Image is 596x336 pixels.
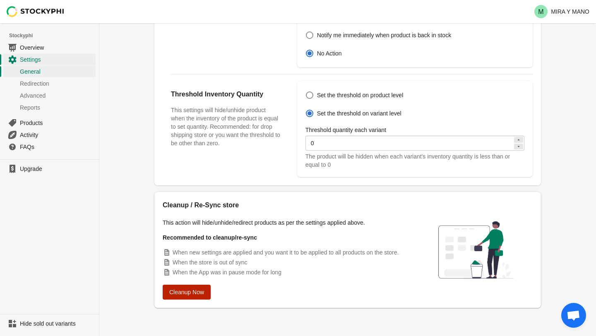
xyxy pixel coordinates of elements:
[20,143,94,151] span: FAQs
[7,6,65,17] img: Stockyphi
[3,117,96,129] a: Products
[173,259,248,266] span: When the store is out of sync
[20,67,94,76] span: General
[169,289,204,295] span: Cleanup Now
[20,319,94,328] span: Hide sold out variants
[317,49,342,58] span: No Action
[3,41,96,53] a: Overview
[305,152,524,169] div: The product will be hidden when each variant's inventory quantity is less than or equal to 0
[9,31,99,40] span: Stockyphi
[20,119,94,127] span: Products
[20,91,94,100] span: Advanced
[305,126,386,134] label: Threshold quantity each variant
[3,77,96,89] a: Redirection
[163,218,411,227] p: This action will hide/unhide/redirect products as per the settings applied above.
[173,269,281,276] span: When the App was in pause mode for long
[3,53,96,65] a: Settings
[3,89,96,101] a: Advanced
[173,249,399,256] span: When new settings are applied and you want it to be applied to all products on the store.
[163,234,257,241] strong: Recommended to cleanup/re-sync
[171,89,281,99] h2: Threshold Inventory Quantity
[3,318,96,329] a: Hide sold out variants
[3,65,96,77] a: General
[538,8,543,15] text: M
[317,91,404,99] span: Set the threshold on product level
[3,129,96,141] a: Activity
[163,285,211,300] button: Cleanup Now
[20,55,94,64] span: Settings
[20,103,94,112] span: Reports
[531,3,593,20] button: Avatar with initials MMIRA Y MANO
[163,200,411,210] h2: Cleanup / Re-Sync store
[20,79,94,88] span: Redirection
[20,131,94,139] span: Activity
[20,165,94,173] span: Upgrade
[3,163,96,175] a: Upgrade
[171,106,281,147] h3: This settings will hide/unhide product when the inventory of the product is equal to set quantity...
[317,31,451,39] span: Notify me immediately when product is back in stock
[551,8,589,15] p: MIRA Y MANO
[20,43,94,52] span: Overview
[317,109,401,118] span: Set the threshold on variant level
[3,101,96,113] a: Reports
[561,303,586,328] a: Open chat
[534,5,548,18] span: Avatar with initials M
[3,141,96,153] a: FAQs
